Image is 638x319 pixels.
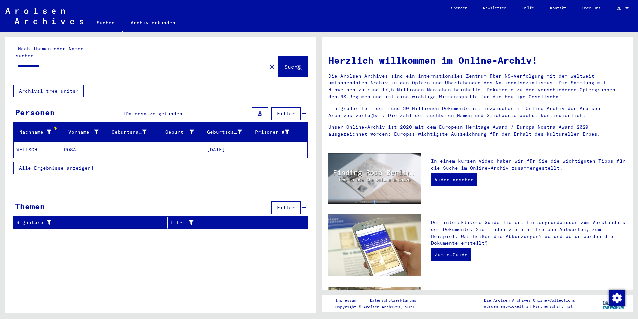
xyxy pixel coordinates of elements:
[268,63,276,71] mat-icon: close
[609,290,625,306] div: Zustimmung ändern
[266,60,279,73] button: Clear
[14,142,61,158] mat-cell: WEITSCH
[14,123,61,141] mat-header-cell: Nachname
[335,297,362,304] a: Impressum
[123,15,183,31] a: Archiv erkunden
[123,111,126,117] span: 1
[16,217,167,228] div: Signature
[112,129,147,136] div: Geburtsname
[126,111,182,117] span: Datensätze gefunden
[61,123,109,141] mat-header-cell: Vorname
[13,162,100,174] button: Alle Ergebnisse anzeigen
[328,153,421,204] img: video.jpg
[328,214,421,276] img: eguide.jpg
[431,173,477,186] a: Video ansehen
[204,142,252,158] mat-cell: [DATE]
[328,124,626,138] p: Unser Online-Archiv ist 2020 mit dem European Heritage Award / Europa Nostra Award 2020 ausgezeic...
[328,73,626,100] p: Die Arolsen Archives sind ein internationales Zentrum über NS-Verfolgung mit dem weltweit umfasse...
[335,297,424,304] div: |
[16,127,61,137] div: Nachname
[431,158,626,172] p: In einem kurzen Video haben wir für Sie die wichtigsten Tipps für die Suche im Online-Archiv zusa...
[109,123,157,141] mat-header-cell: Geburtsname
[207,129,242,136] div: Geburtsdatum
[16,219,159,226] div: Signature
[279,56,308,77] button: Suche
[89,15,123,32] a: Suchen
[16,129,51,136] div: Nachname
[277,205,295,211] span: Filter
[271,201,301,214] button: Filter
[365,297,424,304] a: Datenschutzerklärung
[64,129,99,136] div: Vorname
[335,304,424,310] p: Copyright © Arolsen Archives, 2021
[484,303,575,309] p: wurden entwickelt in Partnerschaft mit
[271,107,301,120] button: Filter
[207,127,252,137] div: Geburtsdatum
[255,129,290,136] div: Prisoner #
[484,297,575,303] p: Die Arolsen Archives Online-Collections
[19,165,91,171] span: Alle Ergebnisse anzeigen
[431,248,471,261] a: Zum e-Guide
[204,123,252,141] mat-header-cell: Geburtsdatum
[170,217,300,228] div: Titel
[617,6,624,11] span: DE
[16,46,84,59] mat-label: Nach Themen oder Namen suchen
[609,290,625,306] img: Zustimmung ändern
[170,219,291,226] div: Titel
[277,111,295,117] span: Filter
[255,127,300,137] div: Prisoner #
[159,129,194,136] div: Geburt‏
[15,200,45,212] div: Themen
[252,123,308,141] mat-header-cell: Prisoner #
[328,105,626,119] p: Ein großer Teil der rund 30 Millionen Dokumente ist inzwischen im Online-Archiv der Arolsen Archi...
[5,8,83,24] img: Arolsen_neg.svg
[328,53,626,67] h1: Herzlich willkommen im Online-Archiv!
[159,127,204,137] div: Geburt‏
[431,219,626,247] p: Der interaktive e-Guide liefert Hintergrundwissen zum Verständnis der Dokumente. Sie finden viele...
[61,142,109,158] mat-cell: ROSA
[64,127,109,137] div: Vorname
[13,85,84,97] button: Archival tree units
[15,106,55,118] div: Personen
[157,123,205,141] mat-header-cell: Geburt‏
[601,295,626,312] img: yv_logo.png
[112,127,157,137] div: Geburtsname
[284,63,301,70] span: Suche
